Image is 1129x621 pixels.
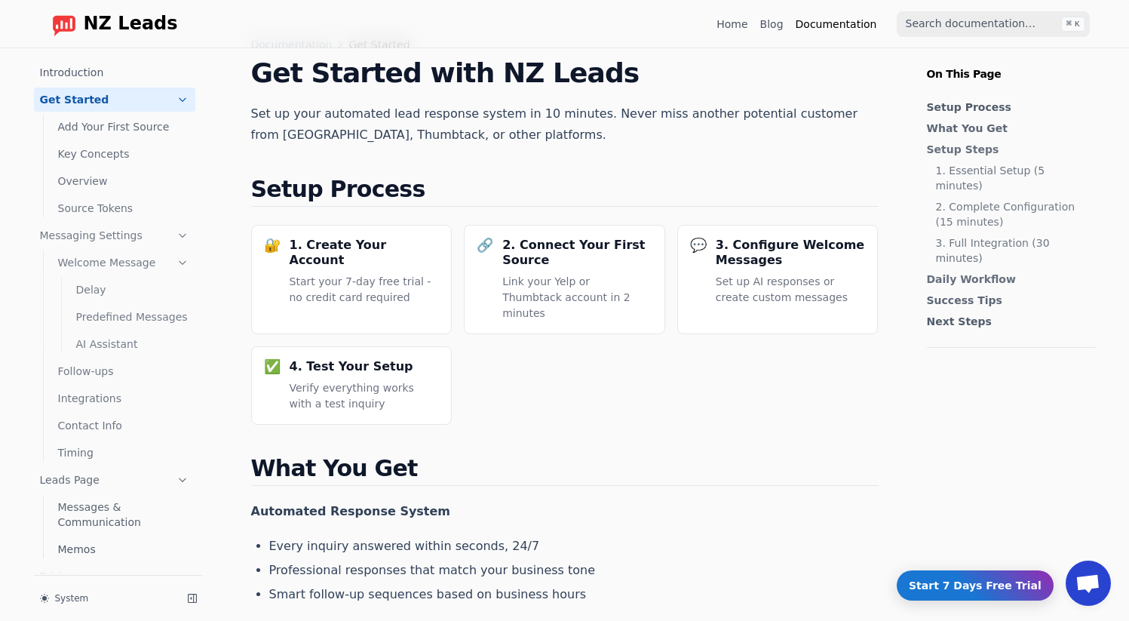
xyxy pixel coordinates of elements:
[251,225,453,334] a: 🔐1. Create Your AccountStart your 7-day free trial - no credit card required
[251,103,879,146] p: Set up your automated lead response system in 10 minutes. Never miss another potential customer f...
[269,586,879,604] li: Smart follow-up sequences based on business hours
[716,238,866,268] h3: 3. Configure Welcome Messages
[264,359,281,374] div: ✅
[464,225,665,334] a: 🔗2. Connect Your First SourceLink your Yelp or Thumbtack account in 2 minutes
[251,176,879,207] h2: Setup Process
[52,537,195,561] a: Memos
[936,235,1088,266] a: 3. Full Integration (30 minutes)
[677,225,879,334] a: 💬3. Configure Welcome MessagesSet up AI responses or create custom messages
[52,359,195,383] a: Follow-ups
[52,495,195,534] a: Messages & Communication
[34,88,195,112] a: Get Started
[760,17,784,32] a: Blog
[290,238,440,268] h3: 1. Create Your Account
[251,455,879,486] h2: What You Get
[52,196,195,220] a: Source Tokens
[290,359,413,374] h3: 4. Test Your Setup
[290,274,440,306] p: Start your 7-day free trial - no credit card required
[690,238,707,253] div: 💬
[70,332,195,356] a: AI Assistant
[34,588,176,609] button: System
[269,561,879,579] li: Professional responses that match your business tone
[251,58,879,88] h1: Get Started with NZ Leads
[52,169,195,193] a: Overview
[936,163,1088,193] a: 1. Essential Setup (5 minutes)
[502,238,652,268] h3: 2. Connect Your First Source
[34,223,195,247] a: Messaging Settings
[796,17,877,32] a: Documentation
[1066,561,1111,606] div: Open chat
[70,305,195,329] a: Predefined Messages
[251,504,451,518] strong: Automated Response System
[936,199,1088,229] a: 2. Complete Configuration (15 minutes)
[269,537,879,555] li: Every inquiry answered within seconds, 24/7
[52,413,195,438] a: Contact Info
[34,564,195,589] a: Pricing
[897,11,1090,37] input: Search documentation…
[52,142,195,166] a: Key Concepts
[502,274,652,321] p: Link your Yelp or Thumbtack account in 2 minutes
[182,588,203,609] button: Collapse sidebar
[34,468,195,492] a: Leads Page
[915,48,1108,81] p: On This Page
[927,314,1088,329] a: Next Steps
[477,238,493,253] div: 🔗
[70,278,195,302] a: Delay
[290,380,440,412] p: Verify everything works with a test inquiry
[52,441,195,465] a: Timing
[927,293,1088,308] a: Success Tips
[34,60,195,85] a: Introduction
[52,12,76,36] img: logo
[251,346,453,425] a: ✅4. Test Your SetupVerify everything works with a test inquiry
[52,386,195,410] a: Integrations
[927,272,1088,287] a: Daily Workflow
[716,17,747,32] a: Home
[927,121,1088,136] a: What You Get
[927,142,1088,157] a: Setup Steps
[84,14,178,35] span: NZ Leads
[40,12,178,36] a: Home page
[52,251,195,275] a: Welcome Message
[897,570,1054,601] a: Start 7 Days Free Trial
[264,238,281,253] div: 🔐
[927,100,1088,115] a: Setup Process
[716,274,866,306] p: Set up AI responses or create custom messages
[52,115,195,139] a: Add Your First Source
